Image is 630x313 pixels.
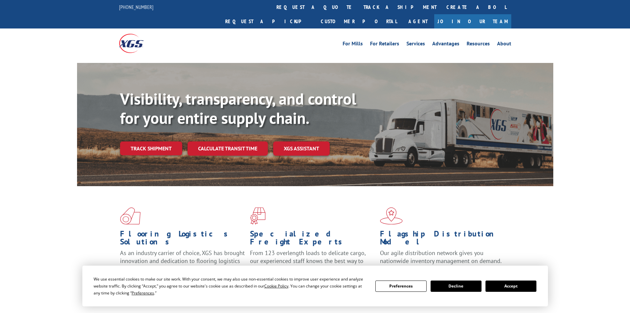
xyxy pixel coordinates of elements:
a: Services [406,41,425,48]
span: Cookie Policy [264,283,288,289]
a: Calculate transit time [188,141,268,156]
a: Resources [467,41,490,48]
a: Customer Portal [316,14,402,28]
div: Cookie Consent Prompt [82,266,548,306]
h1: Specialized Freight Experts [250,230,375,249]
img: xgs-icon-total-supply-chain-intelligence-red [120,207,141,225]
h1: Flooring Logistics Solutions [120,230,245,249]
button: Accept [485,281,536,292]
a: Join Our Team [434,14,511,28]
a: Request a pickup [220,14,316,28]
a: About [497,41,511,48]
a: Agent [402,14,434,28]
span: Preferences [132,290,154,296]
a: Advantages [432,41,459,48]
img: xgs-icon-focused-on-flooring-red [250,207,266,225]
span: Our agile distribution network gives you nationwide inventory management on demand. [380,249,502,265]
p: From 123 overlength loads to delicate cargo, our experienced staff knows the best way to move you... [250,249,375,279]
a: XGS ASSISTANT [273,141,330,156]
div: We use essential cookies to make our site work. With your consent, we may also use non-essential ... [94,276,367,296]
a: For Retailers [370,41,399,48]
a: For Mills [343,41,363,48]
img: xgs-icon-flagship-distribution-model-red [380,207,403,225]
h1: Flagship Distribution Model [380,230,505,249]
button: Preferences [375,281,426,292]
b: Visibility, transparency, and control for your entire supply chain. [120,88,356,128]
span: As an industry carrier of choice, XGS has brought innovation and dedication to flooring logistics... [120,249,245,273]
button: Decline [431,281,482,292]
a: Track shipment [120,141,182,155]
a: [PHONE_NUMBER] [119,4,153,10]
